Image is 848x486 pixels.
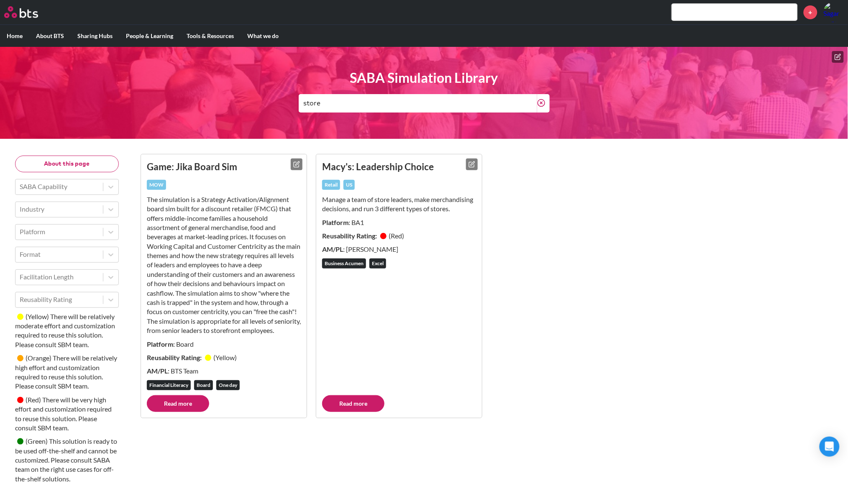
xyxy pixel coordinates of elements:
a: Go home [4,6,54,18]
strong: Reusability Rating: [147,353,203,361]
a: Profile [824,2,844,22]
strong: AM/PL [147,367,168,375]
strong: Reusability Rating: [322,232,378,240]
img: Sagar Bansal [824,2,844,22]
label: Sharing Hubs [71,25,119,47]
small: ( Green ) [26,437,48,445]
div: Business Acumen [322,258,366,269]
small: ( Red ) [26,396,41,404]
div: Retail [322,180,340,190]
p: : Board [147,340,301,349]
label: About BTS [29,25,71,47]
strong: Platform [322,218,348,226]
button: Create content [832,51,844,63]
button: About this page [15,156,119,172]
small: There will be relatively high effort and customization required to reuse this solution. Please co... [15,354,117,390]
img: BTS Logo [4,6,38,18]
button: Edit content [466,159,478,170]
button: Edit content [291,159,302,170]
div: Board [194,380,213,390]
p: : [PERSON_NAME] [322,245,476,254]
h3: Macy's: Leadership Choice [322,160,476,173]
a: Read more [322,395,384,412]
small: There will be relatively moderate effort and customization required to reuse this solution. Pleas... [15,312,115,348]
div: US [343,180,355,190]
p: : BTS Team [147,366,301,376]
div: Financial Literacy [147,380,191,390]
p: : BA1 [322,218,476,227]
label: Tools & Resources [180,25,241,47]
strong: AM/PL [322,245,343,253]
small: ( Yellow ) [26,312,49,320]
small: ( Yellow ) [213,353,237,361]
div: MOW [147,180,166,190]
p: Manage a team of store leaders, make merchandising decisions, and run 3 different types of stores. [322,195,476,214]
label: What we do [241,25,285,47]
h1: SABA Simulation Library [299,69,550,87]
a: + [804,5,817,19]
p: The simulation is a Strategy Activation/Alignment board sim built for a discount retailer (FMCG) ... [147,195,301,335]
div: One day [216,380,240,390]
small: This solution is ready to be used off-the-shelf and cannot be customized. Please consult SABA tea... [15,437,117,483]
small: ( Orange ) [26,354,51,362]
label: People & Learning [119,25,180,47]
div: Excel [369,258,386,269]
input: Find what you need... [299,94,537,113]
a: Read more [147,395,209,412]
div: Open Intercom Messenger [820,437,840,457]
strong: Platform [147,340,173,348]
small: There will be very high effort and customization required to reuse this solution. Please consult ... [15,396,112,432]
small: ( Red ) [389,232,404,240]
h3: Game: Jika Board Sim [147,160,301,173]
